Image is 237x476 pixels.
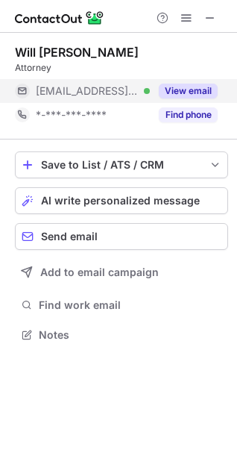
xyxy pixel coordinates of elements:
[15,187,228,214] button: AI write personalized message
[39,328,222,342] span: Notes
[15,259,228,286] button: Add to email campaign
[15,325,228,345] button: Notes
[41,195,200,207] span: AI write personalized message
[15,223,228,250] button: Send email
[15,9,104,27] img: ContactOut v5.3.10
[15,151,228,178] button: save-profile-one-click
[15,61,228,75] div: Attorney
[41,231,98,242] span: Send email
[41,159,202,171] div: Save to List / ATS / CRM
[15,295,228,316] button: Find work email
[36,84,139,98] span: [EMAIL_ADDRESS][DOMAIN_NAME]
[39,298,222,312] span: Find work email
[15,45,139,60] div: Will [PERSON_NAME]
[159,84,218,98] button: Reveal Button
[159,107,218,122] button: Reveal Button
[40,266,159,278] span: Add to email campaign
